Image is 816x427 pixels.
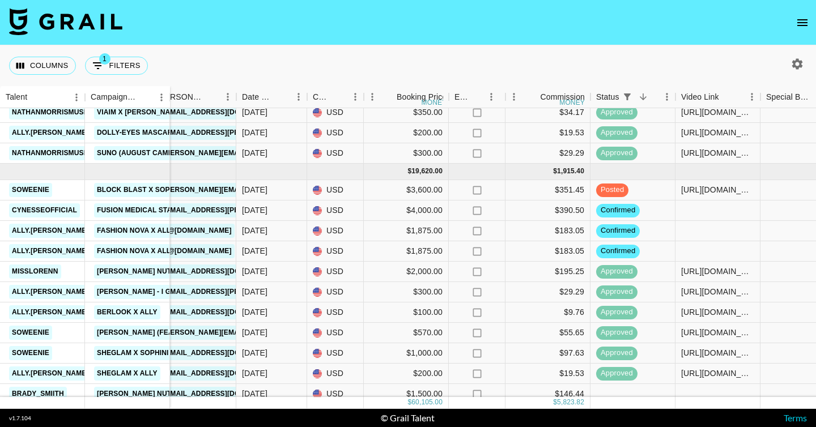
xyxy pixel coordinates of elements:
[151,86,236,108] div: Booker
[94,264,265,279] a: [PERSON_NAME] Nutrition x [PERSON_NAME]
[681,368,754,379] div: https://www.tiktok.com/@ally.enlow/video/7552017313080429838?is_from_webapp=1&sender_device=pc&we...
[307,103,364,123] div: USD
[381,89,397,105] button: Sort
[242,127,267,138] div: 8/4/2025
[364,262,449,282] div: $2,000.00
[766,86,813,108] div: Special Booking Type
[364,323,449,343] div: $570.00
[242,86,274,108] div: Date Created
[364,384,449,404] div: $1,500.00
[596,368,637,379] span: approved
[381,412,435,424] div: © Grail Talent
[9,264,61,279] a: misslorenn
[242,147,267,159] div: 8/12/2025
[675,86,760,108] div: Video Link
[313,86,331,108] div: Currency
[596,246,640,257] span: confirmed
[307,143,364,164] div: USD
[242,106,267,118] div: 8/28/2025
[364,143,449,164] div: $300.00
[505,302,590,323] div: $9.76
[160,264,287,279] a: [EMAIL_ADDRESS][DOMAIN_NAME]
[505,262,590,282] div: $195.25
[242,368,267,379] div: 9/11/2025
[619,89,635,105] button: Show filters
[596,86,619,108] div: Status
[290,88,307,105] button: Menu
[596,225,640,236] span: confirmed
[540,86,585,108] div: Commission
[94,126,180,140] a: Dolly-Eyes Mascara
[483,88,500,105] button: Menu
[94,105,186,119] a: Viaim x [PERSON_NAME]
[94,183,186,197] a: Block Blast x Sophini
[160,366,287,381] a: [EMAIL_ADDRESS][DOMAIN_NAME]
[94,346,172,360] a: SHEGLAM x Sophini
[397,86,447,108] div: Booking Price
[364,221,449,241] div: $1,875.00
[364,364,449,384] div: $200.00
[681,327,754,338] div: https://www.instagram.com/reel/DOc7wO1DkPG/?hl=en
[559,99,585,106] div: money
[505,221,590,241] div: $183.05
[364,103,449,123] div: $350.00
[364,88,381,105] button: Menu
[9,387,67,401] a: brady_smiith
[505,103,590,123] div: $34.17
[364,343,449,364] div: $1,000.00
[307,262,364,282] div: USD
[9,183,52,197] a: soweenie
[681,266,754,277] div: https://www.tiktok.com/@misslorenn/video/7548875338223209759?_t=ZP-8zdvyguiQ5X&_r=1
[68,89,85,106] button: Menu
[9,305,92,319] a: ally.[PERSON_NAME]
[307,123,364,143] div: USD
[307,364,364,384] div: USD
[85,86,170,108] div: Campaign (Type)
[94,285,222,299] a: [PERSON_NAME] - I got a feeling
[619,89,635,105] div: 1 active filter
[596,287,637,297] span: approved
[242,266,267,277] div: 9/11/2025
[596,348,637,358] span: approved
[454,86,470,108] div: Expenses: Remove Commission?
[9,146,93,160] a: nathanmorrismusic
[681,286,754,297] div: https://www.tiktok.com/@ally.enlow/video/7555708192924126478?is_from_webapp=1&sender_device=pc&we...
[658,88,675,105] button: Menu
[160,244,235,258] a: e@[DOMAIN_NAME]
[505,343,590,364] div: $97.63
[9,346,52,360] a: soweenie
[596,185,628,195] span: posted
[9,415,31,422] div: v 1.7.104
[307,180,364,200] div: USD
[99,53,110,65] span: 1
[160,346,287,360] a: [EMAIL_ADDRESS][DOMAIN_NAME]
[236,86,307,108] div: Date Created
[242,184,267,195] div: 9/17/2025
[411,398,443,407] div: 60,105.00
[364,241,449,262] div: $1,875.00
[94,224,177,238] a: Fashion Nova x Ally
[242,347,267,358] div: 9/11/2025
[94,366,160,381] a: SHEGLAM x Ally
[681,106,754,118] div: https://www.tiktok.com/@nathanmorrismusic/video/7550057974513929527?is_from_webapp=1&sender_devic...
[791,11,814,34] button: open drawer
[307,323,364,343] div: USD
[635,89,651,105] button: Sort
[505,282,590,302] div: $29.29
[307,343,364,364] div: USD
[307,302,364,323] div: USD
[596,205,640,216] span: confirmed
[94,146,195,160] a: Suno (August Campaign)
[307,221,364,241] div: USD
[505,200,590,221] div: $390.50
[9,126,92,140] a: ally.[PERSON_NAME]
[505,384,590,404] div: $146.44
[9,326,52,340] a: soweenie
[94,387,265,401] a: [PERSON_NAME] Nutrition x [PERSON_NAME]
[27,89,43,105] button: Sort
[681,147,754,159] div: https://www.tiktok.com/@nathanmorrismusic/video/7541190419183439159?is_from_webapp=1&sender_devic...
[307,200,364,221] div: USD
[331,89,347,105] button: Sort
[9,57,76,75] button: Select columns
[596,307,637,318] span: approved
